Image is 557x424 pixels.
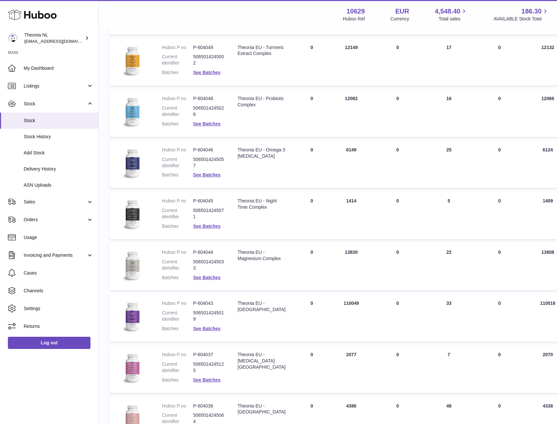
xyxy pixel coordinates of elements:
[498,301,501,306] span: 0
[238,249,286,262] div: Theonia EU - Magnesium Complex
[193,198,224,204] dd: P-604045
[193,259,224,271] dd: 5065014245033
[332,243,371,291] td: 13830
[162,249,193,255] dt: Huboo P no
[162,105,193,118] dt: Current identifier
[193,44,224,51] dd: P-604049
[346,7,365,16] strong: 10629
[24,323,93,330] span: Returns
[343,16,365,22] div: Huboo Ref
[193,172,220,177] a: See Batches
[162,403,193,409] dt: Huboo P no
[238,44,286,57] div: Theonia EU - Turmeric Extract Complex
[162,207,193,220] dt: Current identifier
[424,89,473,137] td: 16
[162,326,193,332] dt: Batches
[24,83,87,89] span: Listings
[162,54,193,66] dt: Current identifier
[24,101,87,107] span: Stock
[162,275,193,281] dt: Batches
[162,69,193,76] dt: Batches
[24,217,87,223] span: Orders
[498,147,501,152] span: 0
[24,134,93,140] span: Stock History
[24,234,93,241] span: Usage
[162,147,193,153] dt: Huboo P no
[162,121,193,127] dt: Batches
[162,198,193,204] dt: Huboo P no
[238,352,286,370] div: Theonia EU - [MEDICAL_DATA][GEOGRAPHIC_DATA]
[292,345,332,393] td: 0
[424,191,473,239] td: 5
[498,352,501,357] span: 0
[24,288,93,294] span: Channels
[193,224,220,229] a: See Batches
[24,270,93,276] span: Cases
[498,250,501,255] span: 0
[162,156,193,169] dt: Current identifier
[116,300,149,333] img: product image
[116,198,149,231] img: product image
[193,352,224,358] dd: P-604037
[332,294,371,342] td: 110049
[332,89,371,137] td: 12082
[435,7,468,22] a: 4,548.40 Total sales
[424,140,473,188] td: 25
[24,305,93,312] span: Settings
[193,147,224,153] dd: P-604046
[162,361,193,374] dt: Current identifier
[371,294,424,342] td: 0
[162,300,193,306] dt: Huboo P no
[162,223,193,229] dt: Batches
[395,7,409,16] strong: EUR
[391,16,409,22] div: Currency
[193,121,220,126] a: See Batches
[116,44,149,77] img: product image
[193,403,224,409] dd: P-604036
[193,249,224,255] dd: P-604044
[332,345,371,393] td: 2077
[292,38,332,86] td: 0
[424,345,473,393] td: 7
[332,38,371,86] td: 12149
[439,16,468,22] span: Total sales
[238,198,286,210] div: Theonia EU - Night Time Complex
[292,294,332,342] td: 0
[498,96,501,101] span: 0
[24,150,93,156] span: Add Stock
[8,337,90,349] a: Log out
[24,39,97,44] span: [EMAIL_ADDRESS][DOMAIN_NAME]
[494,7,549,22] a: 186.30 AVAILABLE Stock Total
[292,140,332,188] td: 0
[521,7,542,16] span: 186.30
[238,95,286,108] div: Theonia EU - Probiotic Complex
[24,118,93,124] span: Stock
[116,95,149,128] img: product image
[498,198,501,203] span: 0
[24,199,87,205] span: Sales
[193,70,220,75] a: See Batches
[238,403,286,415] div: Theonia EU - [GEOGRAPHIC_DATA]
[371,38,424,86] td: 0
[424,38,473,86] td: 17
[371,89,424,137] td: 0
[116,147,149,180] img: product image
[238,147,286,159] div: Theonia EU - Omega-3 [MEDICAL_DATA]
[424,294,473,342] td: 33
[494,16,549,22] span: AVAILABLE Stock Total
[24,166,93,172] span: Delivery History
[24,65,93,71] span: My Dashboard
[193,95,224,102] dd: P-604048
[193,275,220,280] a: See Batches
[371,243,424,291] td: 0
[193,310,224,322] dd: 5065014245019
[24,32,84,44] div: Theonia NL
[162,310,193,322] dt: Current identifier
[162,95,193,102] dt: Huboo P no
[193,207,224,220] dd: 5065014245071
[162,352,193,358] dt: Huboo P no
[371,140,424,188] td: 0
[193,361,224,374] dd: 5065014245125
[162,377,193,383] dt: Batches
[424,243,473,291] td: 22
